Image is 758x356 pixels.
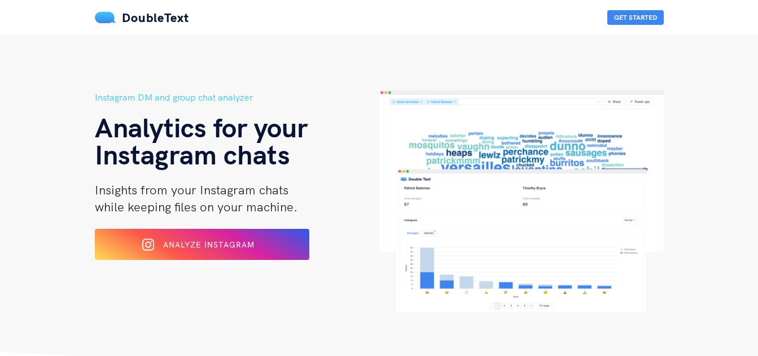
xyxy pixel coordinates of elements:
span: Analytics for your [95,110,308,144]
img: hero [379,90,664,312]
a: Analyze Instagram [95,244,309,254]
h5: Instagram DM and group chat analyzer [95,90,379,105]
button: Analyze Instagram [95,229,309,260]
span: Instagram chats [95,137,290,171]
span: Analyze Instagram [163,240,255,250]
span: while keeping files on your machine. [95,199,297,215]
img: mS3x8y1f88AAAAABJRU5ErkJggg== [95,12,116,23]
span: DoubleText [122,10,189,25]
button: Get Started [607,10,664,25]
span: Insights from your Instagram chats [95,182,288,198]
a: DoubleText [95,10,189,25]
